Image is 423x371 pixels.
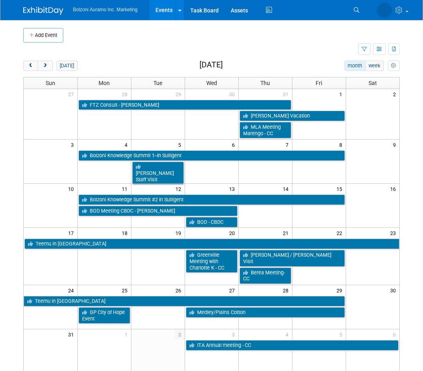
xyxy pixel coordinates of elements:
a: ITA Annual meeting - CC [186,340,399,351]
span: 6 [231,140,238,150]
span: 2 [174,329,185,339]
button: Add Event [23,28,63,43]
span: 24 [67,285,77,295]
button: prev [23,61,38,71]
span: Thu [260,80,270,86]
span: 8 [338,140,346,150]
a: MLA Meeting Marengo - CC [240,122,291,138]
span: Sun [46,80,55,86]
span: 1 [124,329,131,339]
span: 27 [228,285,238,295]
a: FTZ Consult - [PERSON_NAME] [79,100,291,110]
span: 9 [392,140,399,150]
a: Bolzoni Knowledge Summit #2 In Sulligent [79,195,345,205]
span: 12 [175,184,185,194]
a: Bolzoni Knowledge Summit 1--In Sulligent [79,150,345,161]
span: 29 [175,89,185,99]
a: Berea Meeting- CC [240,268,291,284]
span: 13 [228,184,238,194]
span: 3 [70,140,77,150]
span: 5 [338,329,346,339]
span: 3 [231,329,238,339]
span: 30 [228,89,238,99]
span: 22 [336,228,346,238]
span: 4 [285,329,292,339]
a: [PERSON_NAME] / [PERSON_NAME] Visit [240,250,345,266]
span: 15 [336,184,346,194]
a: GP City of Hope Event [79,307,130,324]
span: 23 [389,228,399,238]
span: 14 [282,184,292,194]
a: BOD Meeting CBDC - [PERSON_NAME] [79,206,238,216]
a: [PERSON_NAME] Staff Visit [132,162,184,184]
span: Mon [99,80,110,86]
span: 21 [282,228,292,238]
span: 28 [121,89,131,99]
span: 31 [67,329,77,339]
span: 26 [175,285,185,295]
span: Wed [206,80,217,86]
span: 20 [228,228,238,238]
span: 25 [121,285,131,295]
span: 2 [392,89,399,99]
i: Personalize Calendar [391,63,396,69]
span: 1 [338,89,346,99]
span: Fri [316,80,322,86]
a: Greenville Meeting with Charlotte K - CC [186,250,238,273]
button: week [365,61,384,71]
a: Medley/Plains Cotton [186,307,345,318]
span: Bolzoni Auramo Inc. Marketing [73,7,137,12]
span: 18 [121,228,131,238]
span: 4 [124,140,131,150]
h2: [DATE] [199,61,223,69]
span: Tue [153,80,162,86]
span: 7 [285,140,292,150]
img: Casey Coats [377,3,392,18]
span: 11 [121,184,131,194]
a: BOD - CBDC [186,217,238,227]
span: 17 [67,228,77,238]
span: 16 [389,184,399,194]
button: month [344,61,366,71]
a: [PERSON_NAME] Vacation [240,111,345,121]
button: next [38,61,52,71]
span: 31 [282,89,292,99]
span: 28 [282,285,292,295]
span: 29 [336,285,346,295]
span: 19 [175,228,185,238]
a: Teemu in [GEOGRAPHIC_DATA] [24,296,345,306]
a: Teemu in [GEOGRAPHIC_DATA] [24,239,399,249]
span: Sat [369,80,377,86]
span: 6 [392,329,399,339]
span: 30 [389,285,399,295]
span: 10 [67,184,77,194]
span: 5 [177,140,185,150]
img: ExhibitDay [23,7,63,15]
button: myCustomButton [388,61,400,71]
span: 27 [67,89,77,99]
button: [DATE] [56,61,78,71]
